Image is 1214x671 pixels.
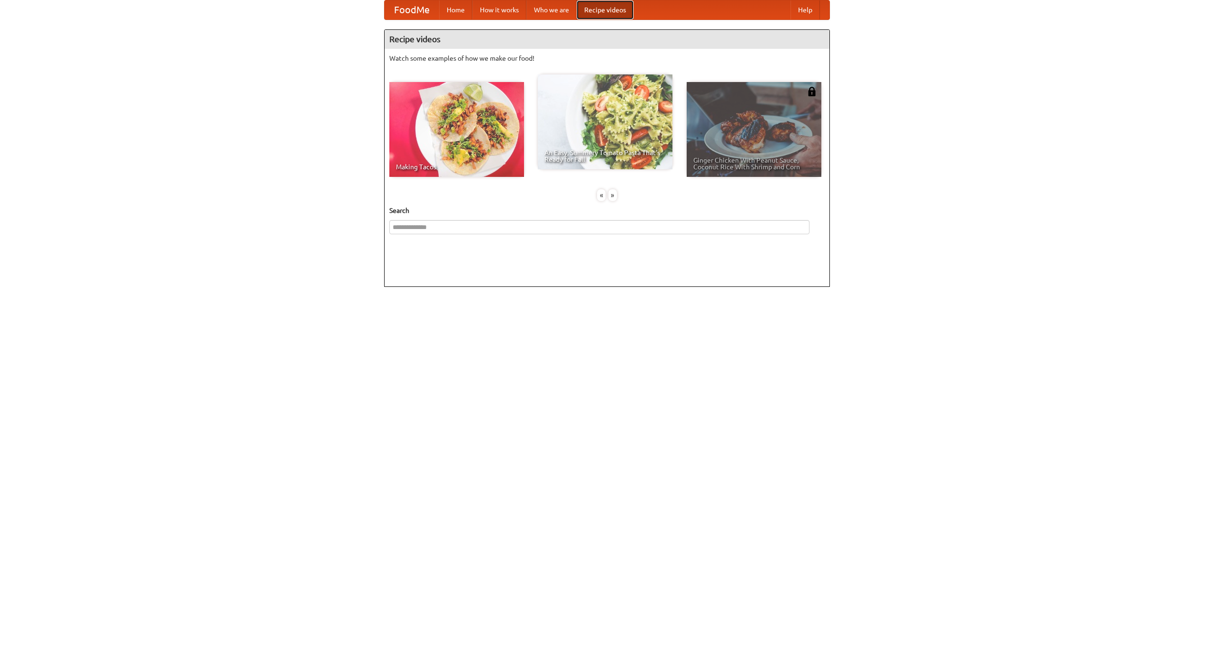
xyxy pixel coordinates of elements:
a: Making Tacos [389,82,524,177]
span: An Easy, Summery Tomato Pasta That's Ready for Fall [544,149,666,163]
a: An Easy, Summery Tomato Pasta That's Ready for Fall [538,74,672,169]
a: How it works [472,0,526,19]
div: » [608,189,617,201]
a: Help [791,0,820,19]
a: Home [439,0,472,19]
img: 483408.png [807,87,817,96]
a: Recipe videos [577,0,634,19]
p: Watch some examples of how we make our food! [389,54,825,63]
h5: Search [389,206,825,215]
a: FoodMe [385,0,439,19]
span: Making Tacos [396,164,517,170]
div: « [597,189,606,201]
h4: Recipe videos [385,30,829,49]
a: Who we are [526,0,577,19]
